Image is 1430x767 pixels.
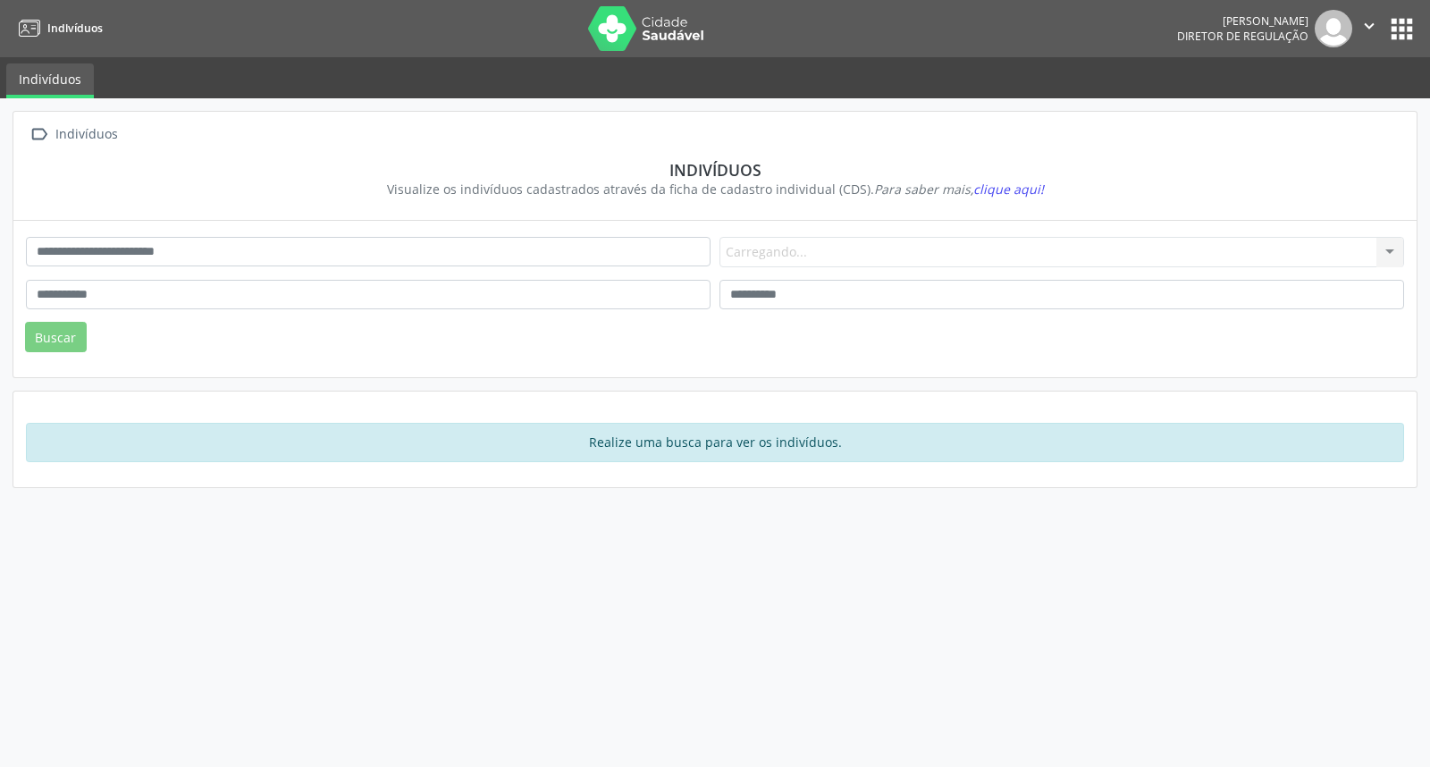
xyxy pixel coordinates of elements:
[1177,13,1308,29] div: [PERSON_NAME]
[52,122,121,147] div: Indivíduos
[13,13,103,43] a: Indivíduos
[26,122,121,147] a:  Indivíduos
[1352,10,1386,47] button: 
[26,122,52,147] i: 
[973,181,1044,198] span: clique aqui!
[38,180,1392,198] div: Visualize os indivíduos cadastrados através da ficha de cadastro individual (CDS).
[1386,13,1417,45] button: apps
[1177,29,1308,44] span: Diretor de regulação
[38,160,1392,180] div: Indivíduos
[874,181,1044,198] i: Para saber mais,
[1359,16,1379,36] i: 
[1315,10,1352,47] img: img
[26,423,1404,462] div: Realize uma busca para ver os indivíduos.
[25,322,87,352] button: Buscar
[6,63,94,98] a: Indivíduos
[47,21,103,36] span: Indivíduos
